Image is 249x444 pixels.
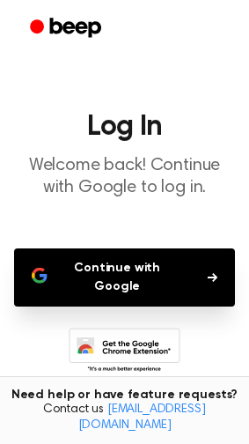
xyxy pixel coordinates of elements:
h1: Log In [14,113,235,141]
p: Welcome back! Continue with Google to log in. [14,155,235,199]
span: Contact us [11,403,238,433]
a: [EMAIL_ADDRESS][DOMAIN_NAME] [78,403,206,432]
a: Beep [18,11,117,46]
button: Continue with Google [14,248,235,307]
